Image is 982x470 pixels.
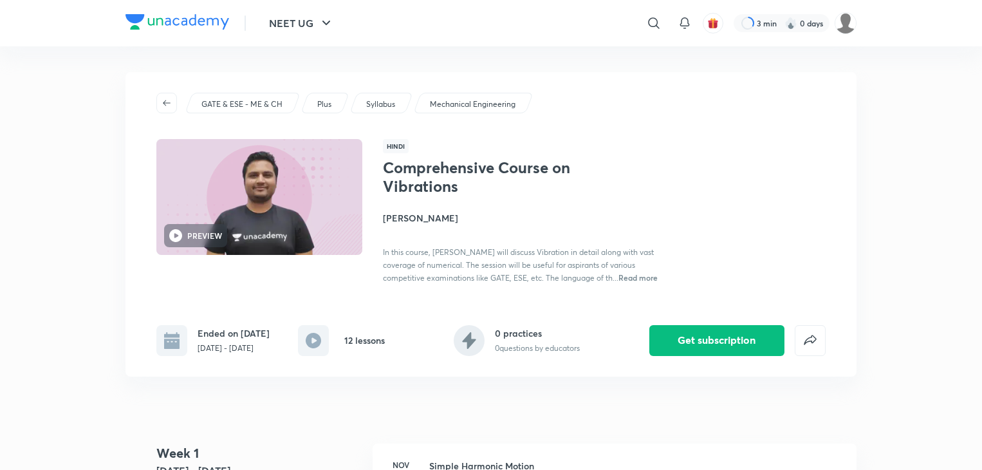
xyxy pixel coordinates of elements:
a: GATE & ESE - ME & CH [199,99,285,110]
h6: 0 practices [495,326,580,340]
img: AMMAR IMAM [835,12,857,34]
h4: [PERSON_NAME] [383,211,671,225]
button: false [795,325,826,356]
h6: 12 lessons [344,334,385,347]
span: Hindi [383,139,409,153]
p: Plus [317,99,331,110]
h6: Ended on [DATE] [198,326,270,340]
p: Syllabus [366,99,395,110]
button: Get subscription [649,325,784,356]
span: Read more [618,272,658,283]
p: 0 questions by educators [495,343,580,354]
button: avatar [703,13,723,33]
p: Mechanical Engineering [430,99,515,110]
img: Company Logo [125,14,229,30]
h6: PREVIEW [187,230,222,241]
img: streak [784,17,797,30]
span: In this course, [PERSON_NAME] will discuss Vibration in detail along with vast coverage of numeri... [383,247,654,283]
p: GATE & ESE - ME & CH [201,99,283,110]
h4: Week 1 [156,444,362,463]
img: Thumbnail [154,138,364,256]
a: Syllabus [364,99,398,110]
img: avatar [707,17,719,29]
p: [DATE] - [DATE] [198,343,270,354]
a: Mechanical Engineering [428,99,518,110]
a: Plus [315,99,334,110]
a: Company Logo [125,14,229,33]
h1: Comprehensive Course on Vibrations [383,158,593,196]
button: NEET UG [261,10,342,36]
